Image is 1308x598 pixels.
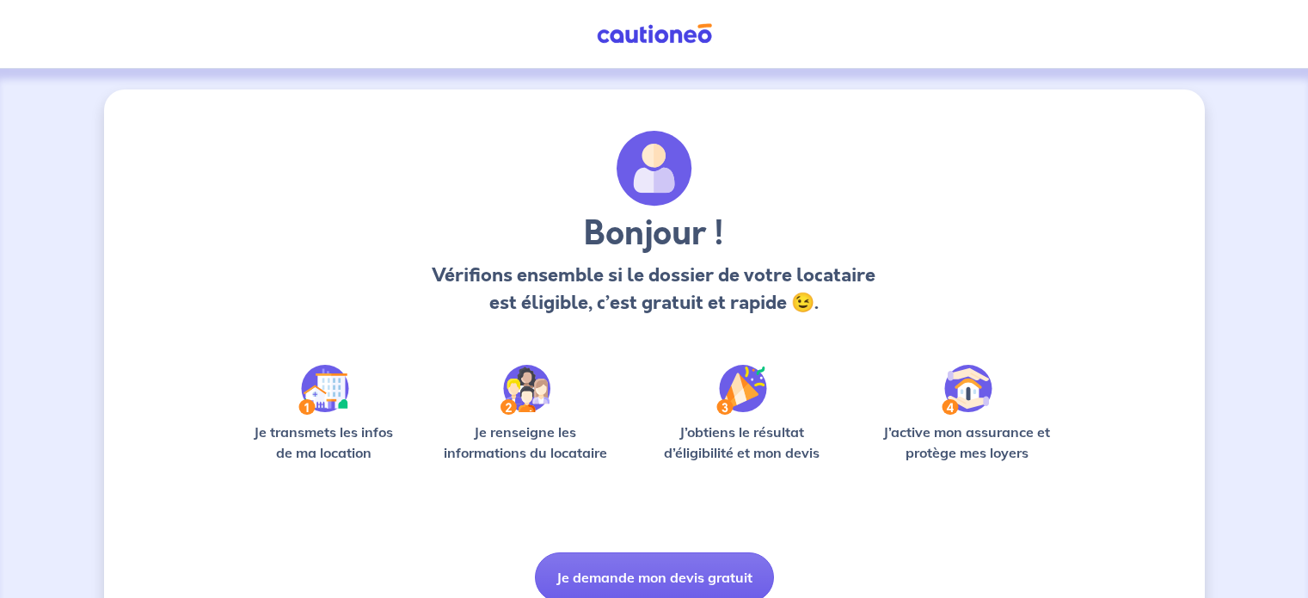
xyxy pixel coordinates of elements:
[433,422,618,463] p: Je renseigne les informations du locataire
[590,23,719,45] img: Cautioneo
[427,262,881,317] p: Vérifions ensemble si le dossier de votre locataire est éligible, c’est gratuit et rapide 😉.
[242,422,406,463] p: Je transmets les infos de ma location
[645,422,839,463] p: J’obtiens le résultat d’éligibilité et mon devis
[427,213,881,255] h3: Bonjour !
[500,365,550,415] img: /static/c0a346edaed446bb123850d2d04ad552/Step-2.svg
[298,365,349,415] img: /static/90a569abe86eec82015bcaae536bd8e6/Step-1.svg
[867,422,1067,463] p: J’active mon assurance et protège mes loyers
[942,365,992,415] img: /static/bfff1cf634d835d9112899e6a3df1a5d/Step-4.svg
[716,365,767,415] img: /static/f3e743aab9439237c3e2196e4328bba9/Step-3.svg
[617,131,692,207] img: archivate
